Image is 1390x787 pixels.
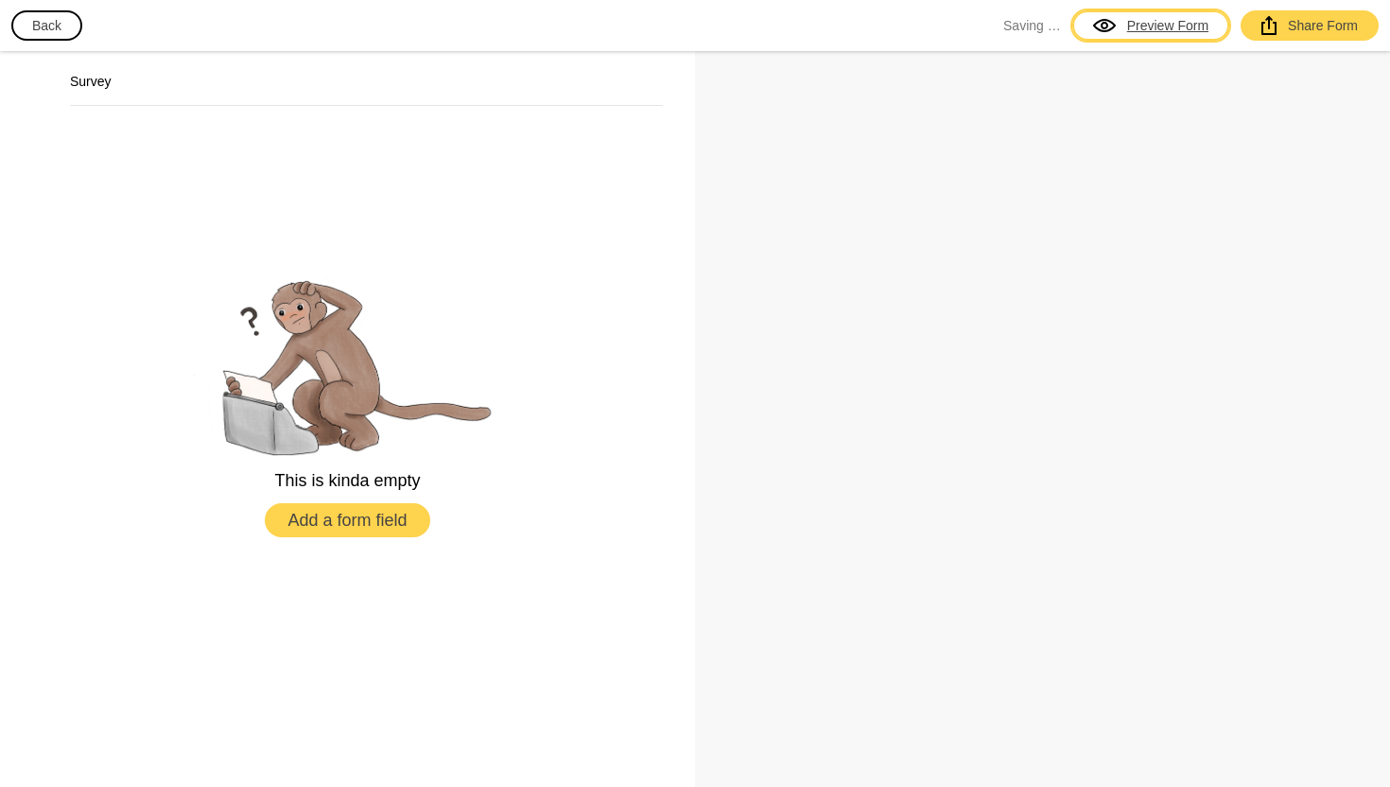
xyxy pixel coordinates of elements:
[1093,16,1208,35] div: Preview Form
[70,72,663,91] h2: Survey
[178,267,518,459] img: empty.png
[1241,10,1379,41] a: Share Form
[11,10,82,41] button: Back
[1261,16,1358,35] div: Share Form
[274,469,420,492] p: This is kinda empty
[265,503,429,537] button: Add a form field
[1072,10,1229,41] a: Preview Form
[1003,16,1061,35] span: Saving …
